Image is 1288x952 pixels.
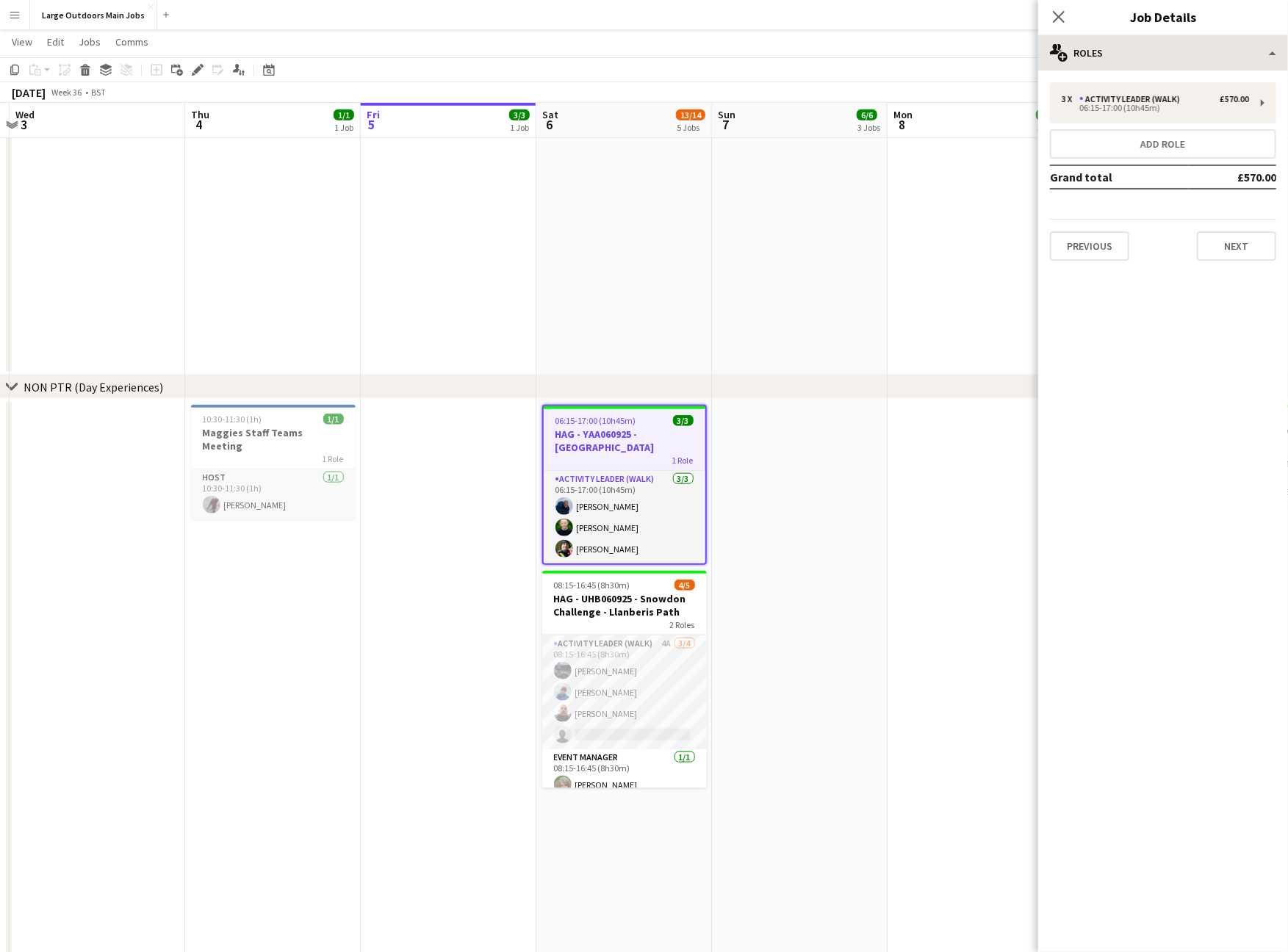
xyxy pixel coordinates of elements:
span: 13/14 [676,109,705,120]
h3: HAG - UHB060925 - Snowdon Challenge - Llanberis Path [542,592,707,619]
app-job-card: 06:15-17:00 (10h45m)3/3HAG - YAA060925 - [GEOGRAPHIC_DATA]1 RoleActivity Leader (Walk)3/306:15-17... [542,405,707,565]
span: Fri [367,108,380,121]
span: View [12,35,32,48]
div: 5 Jobs [677,122,705,133]
span: Edit [47,35,64,48]
span: 08:15-16:45 (8h30m) [554,580,630,591]
div: Roles [1038,35,1288,71]
span: 3 [13,116,35,133]
app-card-role: Activity Leader (Walk)3/306:15-17:00 (10h45m)[PERSON_NAME][PERSON_NAME][PERSON_NAME] [544,471,705,563]
app-card-role: Event Manager1/108:15-16:45 (8h30m)[PERSON_NAME] [542,749,707,799]
h3: HAG - YAA060925 - [GEOGRAPHIC_DATA] [544,428,705,454]
span: 6 [540,116,558,133]
span: 4/5 [674,580,695,591]
span: Sun [718,108,735,121]
td: £570.00 [1189,165,1276,189]
div: 3 Jobs [857,122,880,133]
div: 06:15-17:00 (10h45m) [1062,104,1249,112]
app-job-card: 08:15-16:45 (8h30m)4/5HAG - UHB060925 - Snowdon Challenge - Llanberis Path2 RolesActivity Leader ... [542,571,707,788]
span: 5 [364,116,380,133]
span: 1/1 [334,109,354,120]
div: BST [91,87,106,98]
app-card-role: Activity Leader (Walk)4A3/408:15-16:45 (8h30m)[PERSON_NAME][PERSON_NAME][PERSON_NAME] [542,635,707,749]
app-card-role: Host1/110:30-11:30 (1h)[PERSON_NAME] [191,469,356,519]
span: 3/3 [673,415,694,426]
a: Jobs [73,32,107,51]
a: Edit [41,32,70,51]
span: 2 Roles [670,619,695,630]
span: Thu [191,108,209,121]
div: 1 Job [1037,122,1056,133]
span: 10:30-11:30 (1h) [203,414,262,425]
span: 8 [891,116,913,133]
app-job-card: 10:30-11:30 (1h)1/1Maggies Staff Teams Meeting1 RoleHost1/110:30-11:30 (1h)[PERSON_NAME] [191,405,356,519]
span: Sat [542,108,558,121]
div: 1 Job [510,122,529,133]
span: 06:15-17:00 (10h45m) [555,415,636,426]
span: Week 36 [48,87,85,98]
div: 3 x [1062,94,1079,104]
span: Comms [115,35,148,48]
h3: Maggies Staff Teams Meeting [191,426,356,452]
button: Add role [1050,129,1276,159]
div: £570.00 [1220,94,1249,104]
span: 6/6 [857,109,877,120]
span: 3/3 [509,109,530,120]
span: 4 [189,116,209,133]
span: 7 [716,116,735,133]
button: Large Outdoors Main Jobs [30,1,157,29]
span: 1 Role [323,453,344,464]
a: View [6,32,38,51]
div: [DATE] [12,85,46,100]
span: Wed [15,108,35,121]
span: Mon [893,108,913,121]
div: 1 Job [334,122,353,133]
div: Activity Leader (Walk) [1079,94,1186,104]
td: Grand total [1050,165,1189,189]
h3: Job Details [1038,7,1288,26]
span: 1/1 [323,414,344,425]
span: 1 Role [672,455,694,466]
div: NON PTR (Day Experiences) [24,380,163,394]
a: Comms [109,32,154,51]
button: Next [1197,231,1276,261]
button: Previous [1050,231,1129,261]
span: Jobs [79,35,101,48]
span: 2/2 [1036,109,1057,120]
